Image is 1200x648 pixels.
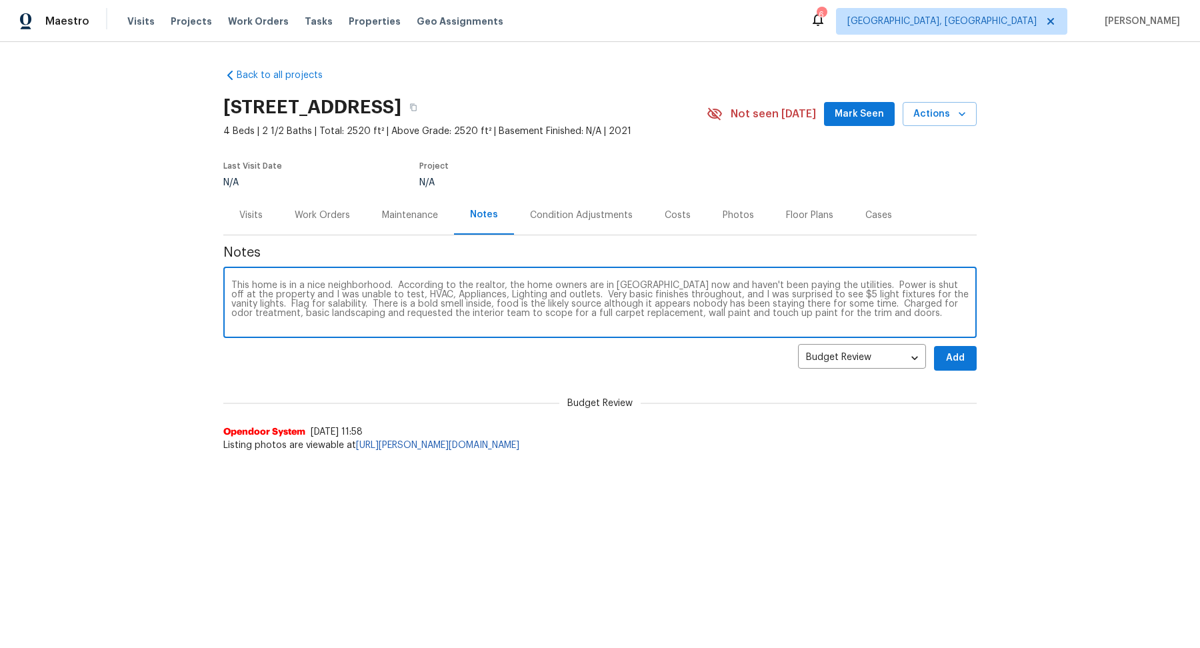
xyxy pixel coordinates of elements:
textarea: This home is in a nice neighborhood. According to the realtor, the home owners are in [GEOGRAPHIC... [231,281,969,327]
button: Actions [903,102,977,127]
span: Not seen [DATE] [731,107,816,121]
button: Mark Seen [824,102,895,127]
div: Condition Adjustments [530,209,633,222]
h2: [STREET_ADDRESS] [223,101,401,114]
a: [URL][PERSON_NAME][DOMAIN_NAME] [356,441,519,450]
span: Tasks [305,17,333,26]
div: 6 [817,8,826,21]
span: [GEOGRAPHIC_DATA], [GEOGRAPHIC_DATA] [847,15,1037,28]
div: Photos [723,209,754,222]
span: 4 Beds | 2 1/2 Baths | Total: 2520 ft² | Above Grade: 2520 ft² | Basement Finished: N/A | 2021 [223,125,707,138]
span: Geo Assignments [417,15,503,28]
button: Copy Address [401,95,425,119]
div: N/A [223,178,282,187]
div: Visits [239,209,263,222]
span: Opendoor System [223,425,305,439]
div: Work Orders [295,209,350,222]
span: Visits [127,15,155,28]
div: N/A [419,178,675,187]
span: Work Orders [228,15,289,28]
div: Maintenance [382,209,438,222]
span: Budget Review [559,397,641,410]
div: Cases [865,209,892,222]
span: Properties [349,15,401,28]
span: [PERSON_NAME] [1099,15,1180,28]
span: [DATE] 11:58 [311,427,363,437]
div: Budget Review [798,342,926,375]
button: Add [934,346,977,371]
span: Actions [913,106,966,123]
div: Floor Plans [786,209,833,222]
a: Back to all projects [223,69,351,82]
span: Projects [171,15,212,28]
span: Mark Seen [835,106,884,123]
span: Notes [223,246,977,259]
span: Listing photos are viewable at [223,439,977,452]
div: Costs [665,209,691,222]
span: Add [945,350,966,367]
div: Notes [470,208,498,221]
span: Maestro [45,15,89,28]
span: Project [419,162,449,170]
span: Last Visit Date [223,162,282,170]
